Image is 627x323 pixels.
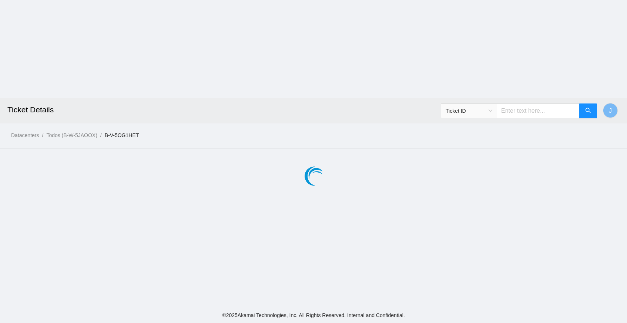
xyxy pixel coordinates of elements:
[579,103,597,118] button: search
[7,98,436,122] h2: Ticket Details
[609,106,612,115] span: J
[11,132,39,138] a: Datacenters
[105,132,139,138] a: B-V-5OG1HET
[603,103,618,118] button: J
[585,108,591,115] span: search
[42,132,43,138] span: /
[100,132,102,138] span: /
[46,132,97,138] a: Todos (B-W-5JAOOX)
[446,105,492,116] span: Ticket ID
[497,103,580,118] input: Enter text here...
